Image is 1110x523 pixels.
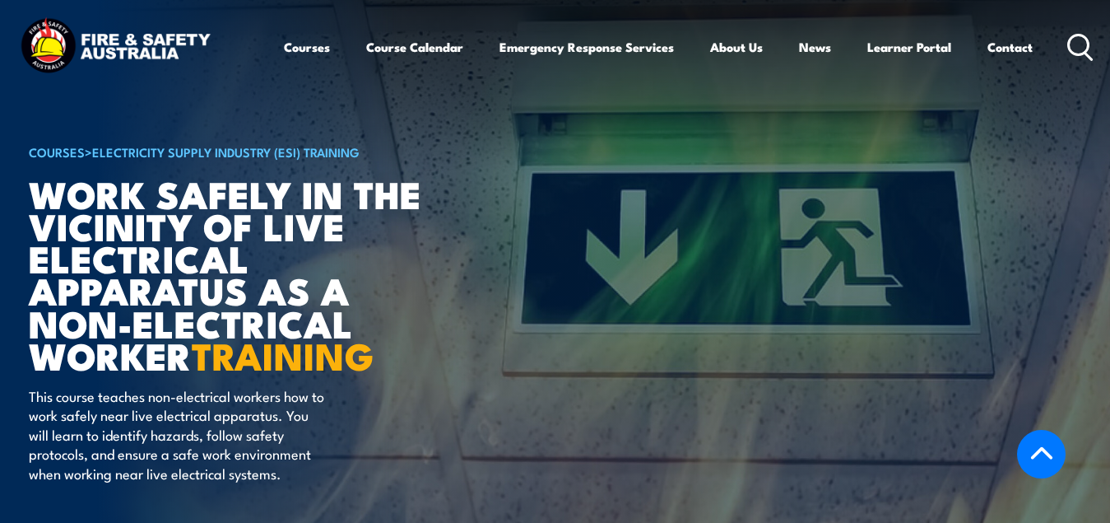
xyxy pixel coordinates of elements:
[29,177,435,371] h1: Work safely in the vicinity of live electrical apparatus as a non-electrical worker
[29,386,329,483] p: This course teaches non-electrical workers how to work safely near live electrical apparatus. You...
[987,27,1033,67] a: Contact
[799,27,831,67] a: News
[192,326,374,383] strong: TRAINING
[284,27,330,67] a: Courses
[29,142,435,161] h6: >
[29,142,85,161] a: COURSES
[710,27,763,67] a: About Us
[366,27,463,67] a: Course Calendar
[499,27,674,67] a: Emergency Response Services
[867,27,951,67] a: Learner Portal
[92,142,360,161] a: Electricity Supply Industry (ESI) Training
